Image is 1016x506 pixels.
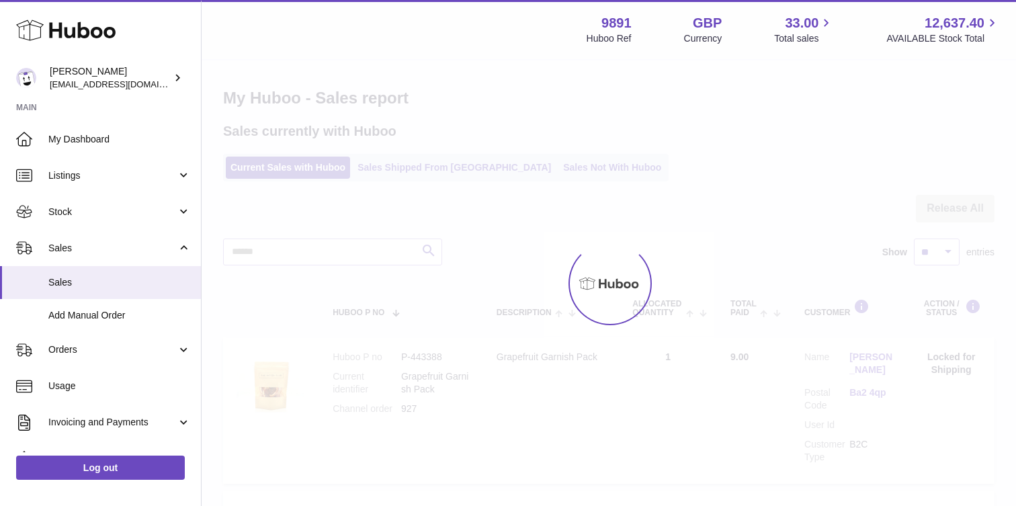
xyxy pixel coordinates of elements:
[48,242,177,255] span: Sales
[587,32,632,45] div: Huboo Ref
[16,456,185,480] a: Log out
[774,14,834,45] a: 33.00 Total sales
[48,380,191,392] span: Usage
[601,14,632,32] strong: 9891
[50,79,198,89] span: [EMAIL_ADDRESS][DOMAIN_NAME]
[48,133,191,146] span: My Dashboard
[48,169,177,182] span: Listings
[48,206,177,218] span: Stock
[925,14,984,32] span: 12,637.40
[16,68,36,88] img: ro@thebitterclub.co.uk
[48,309,191,322] span: Add Manual Order
[785,14,818,32] span: 33.00
[684,32,722,45] div: Currency
[48,276,191,289] span: Sales
[48,416,177,429] span: Invoicing and Payments
[48,343,177,356] span: Orders
[774,32,834,45] span: Total sales
[50,65,171,91] div: [PERSON_NAME]
[693,14,722,32] strong: GBP
[886,32,1000,45] span: AVAILABLE Stock Total
[886,14,1000,45] a: 12,637.40 AVAILABLE Stock Total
